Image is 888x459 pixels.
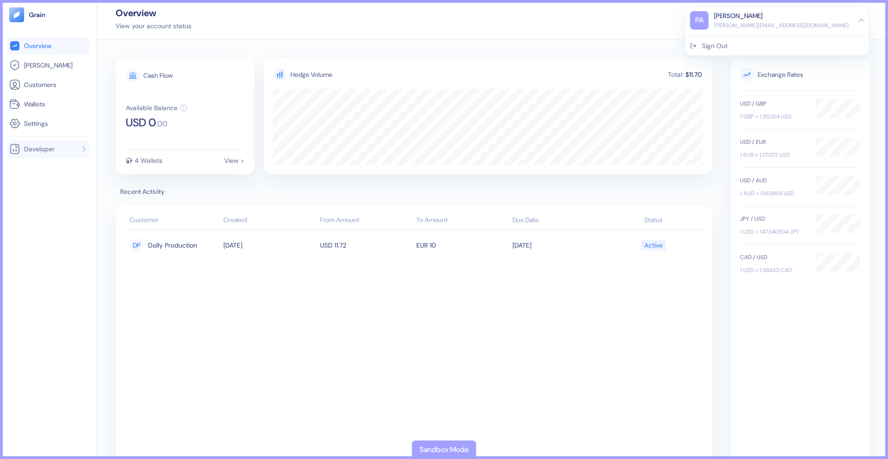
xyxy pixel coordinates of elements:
[318,211,414,230] th: From Amount
[9,99,87,110] a: Wallets
[714,11,763,21] div: [PERSON_NAME]
[740,253,807,261] div: CAD / USD
[510,211,606,230] th: Due Date
[9,40,87,51] a: Overview
[24,119,48,128] span: Settings
[740,99,807,108] div: USD / GBP
[740,176,807,185] div: USD / AUD
[740,266,807,274] div: 1 USD = 1.38433 CAD
[129,238,143,252] div: DP
[9,118,87,129] a: Settings
[609,215,698,225] div: Status
[135,157,162,164] div: 4 Wallets
[740,112,807,121] div: 1 GBP = 1.35264 USD
[419,444,469,455] div: Sandbox Mode
[148,237,197,253] span: Dolly Production
[29,12,46,18] img: logo
[644,237,663,253] div: Active
[126,105,178,111] div: Available Balance
[221,234,317,257] td: [DATE]
[9,79,87,90] a: Customers
[684,71,703,78] div: $11.70
[126,104,187,112] button: Available Balance
[290,70,333,80] div: Hedge Volume
[414,211,510,230] th: To Amount
[740,189,807,198] div: 1 AUD = 0.65868 USD
[740,138,807,146] div: USD / EUR
[116,187,712,197] span: Recent Activity
[24,41,51,50] span: Overview
[24,144,55,154] span: Developer
[156,120,167,128] span: . 00
[116,8,191,18] div: Overview
[9,60,87,71] a: [PERSON_NAME]
[221,211,317,230] th: Created
[714,21,849,30] div: [PERSON_NAME][EMAIL_ADDRESS][DOMAIN_NAME]
[224,157,244,164] div: View >
[24,99,45,109] span: Wallets
[740,215,807,223] div: JPY / USD
[9,7,24,22] img: logo-tablet-V2.svg
[667,71,684,78] div: Total:
[414,234,510,257] td: EUR 10
[740,228,807,236] div: 1 USD = 147.340504 JPY
[702,41,728,51] div: Sign Out
[510,234,606,257] td: [DATE]
[24,61,73,70] span: [PERSON_NAME]
[318,234,414,257] td: USD 11.72
[126,117,156,128] span: USD 0
[690,11,709,30] div: PA
[24,80,56,89] span: Customers
[125,211,221,230] th: Customer
[740,68,860,81] span: Exchange Rates
[143,72,173,79] div: Cash Flow
[740,151,807,159] div: 1 EUR = 1.171372 USD
[116,21,191,31] div: View your account status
